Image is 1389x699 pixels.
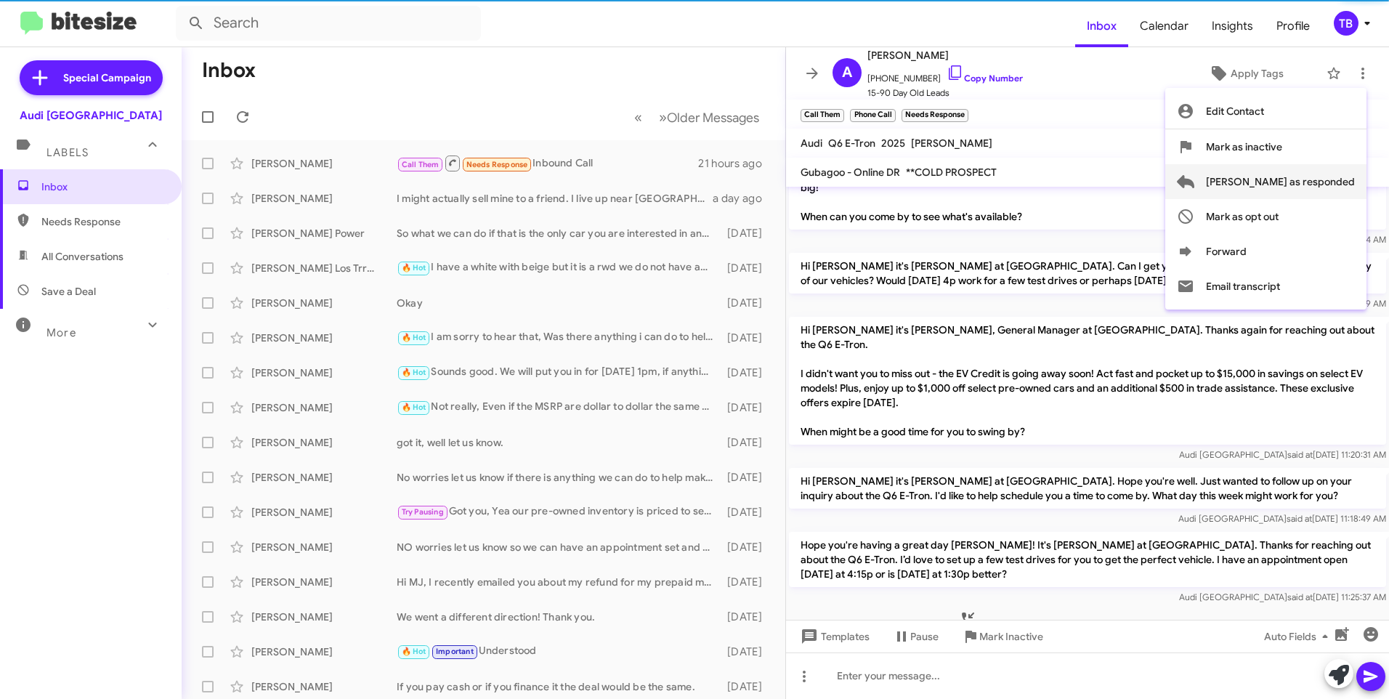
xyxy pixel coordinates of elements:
[1165,234,1366,269] button: Forward
[1206,199,1279,234] span: Mark as opt out
[1165,269,1366,304] button: Email transcript
[1206,94,1264,129] span: Edit Contact
[1206,129,1282,164] span: Mark as inactive
[1206,164,1355,199] span: [PERSON_NAME] as responded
